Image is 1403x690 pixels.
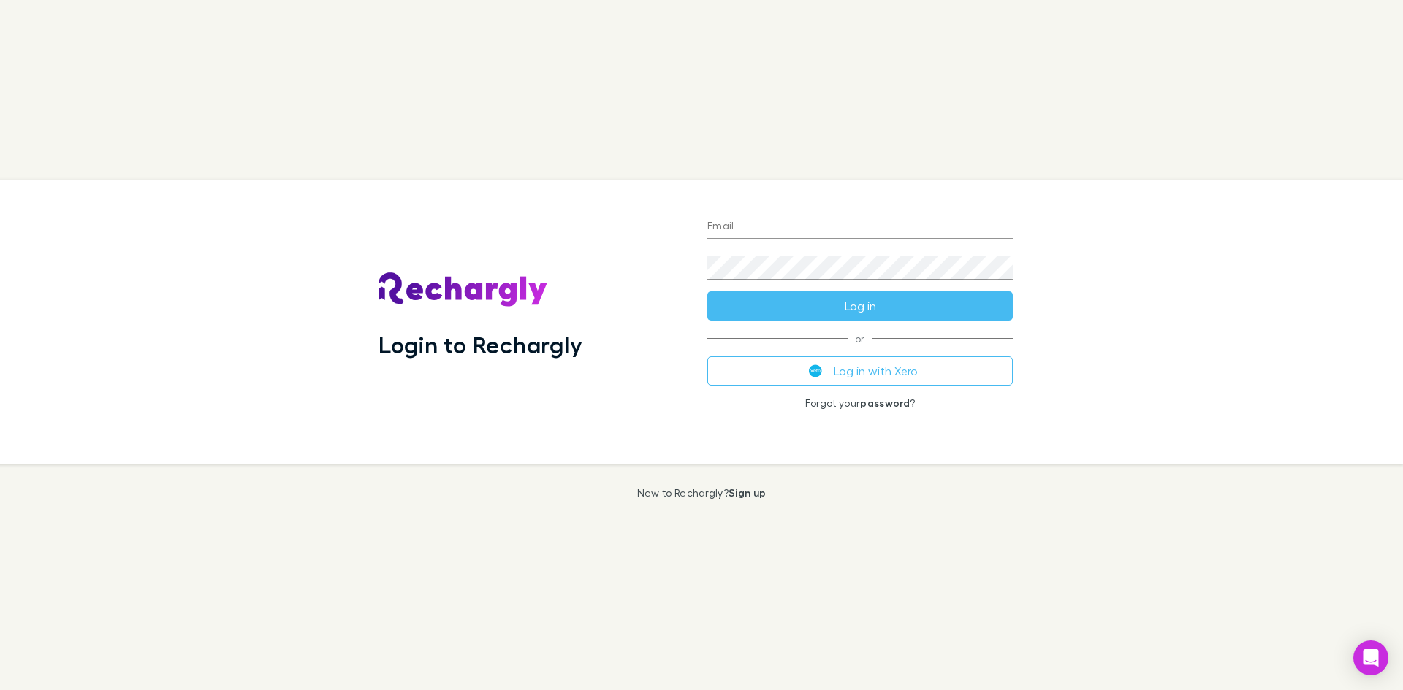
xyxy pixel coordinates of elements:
div: Open Intercom Messenger [1353,640,1388,675]
p: Forgot your ? [707,397,1013,409]
p: New to Rechargly? [637,487,767,499]
button: Log in with Xero [707,356,1013,386]
button: Log in [707,291,1013,321]
a: password [860,396,910,409]
h1: Login to Rechargly [379,331,582,359]
span: or [707,338,1013,339]
img: Rechargly's Logo [379,272,548,307]
img: Xero's logo [809,364,822,377]
a: Sign up [729,486,766,499]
